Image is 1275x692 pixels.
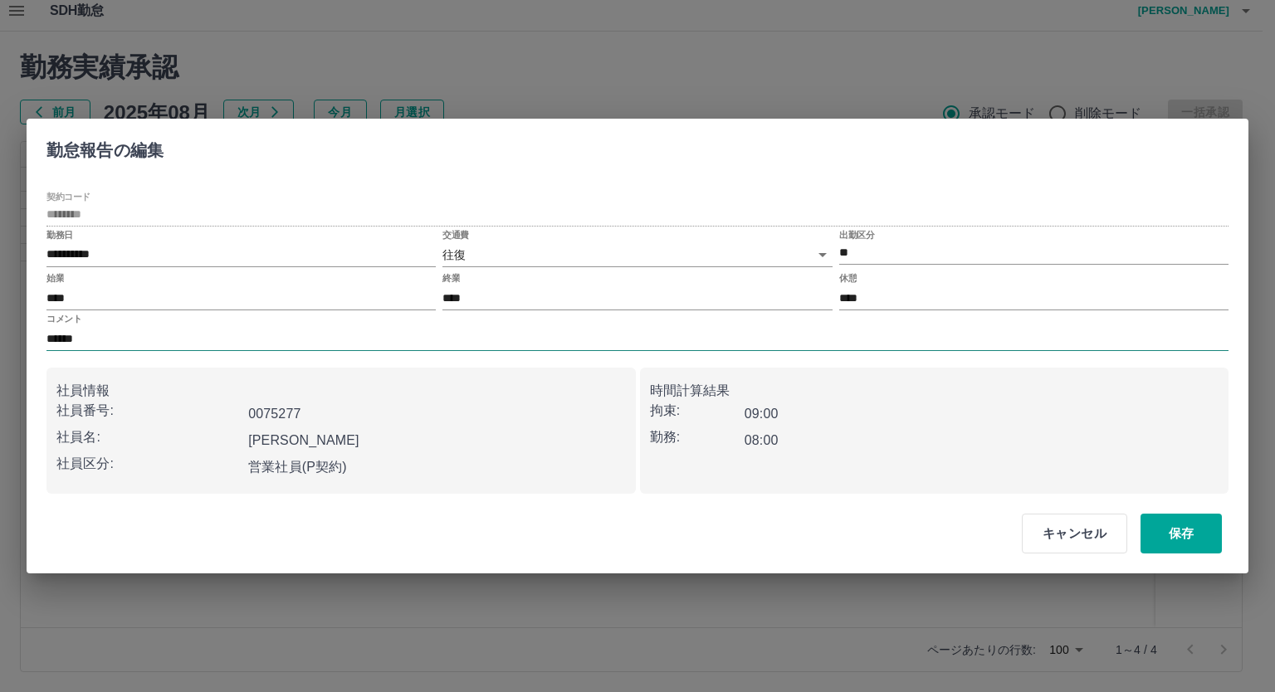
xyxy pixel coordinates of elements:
[56,427,242,447] p: 社員名:
[248,460,347,474] b: 営業社員(P契約)
[442,243,832,267] div: 往復
[745,433,779,447] b: 08:00
[442,272,460,285] label: 終業
[46,228,73,241] label: 勤務日
[442,228,469,241] label: 交通費
[1022,514,1127,553] button: キャンセル
[56,454,242,474] p: 社員区分:
[1141,514,1222,553] button: 保存
[46,272,64,285] label: 始業
[745,407,779,421] b: 09:00
[56,401,242,421] p: 社員番号:
[839,228,874,241] label: 出勤区分
[839,272,857,285] label: 休憩
[27,119,183,175] h2: 勤怠報告の編集
[248,433,359,447] b: [PERSON_NAME]
[650,401,745,421] p: 拘束:
[248,407,300,421] b: 0075277
[46,313,81,325] label: コメント
[46,190,90,202] label: 契約コード
[56,381,626,401] p: 社員情報
[650,427,745,447] p: 勤務:
[650,381,1219,401] p: 時間計算結果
